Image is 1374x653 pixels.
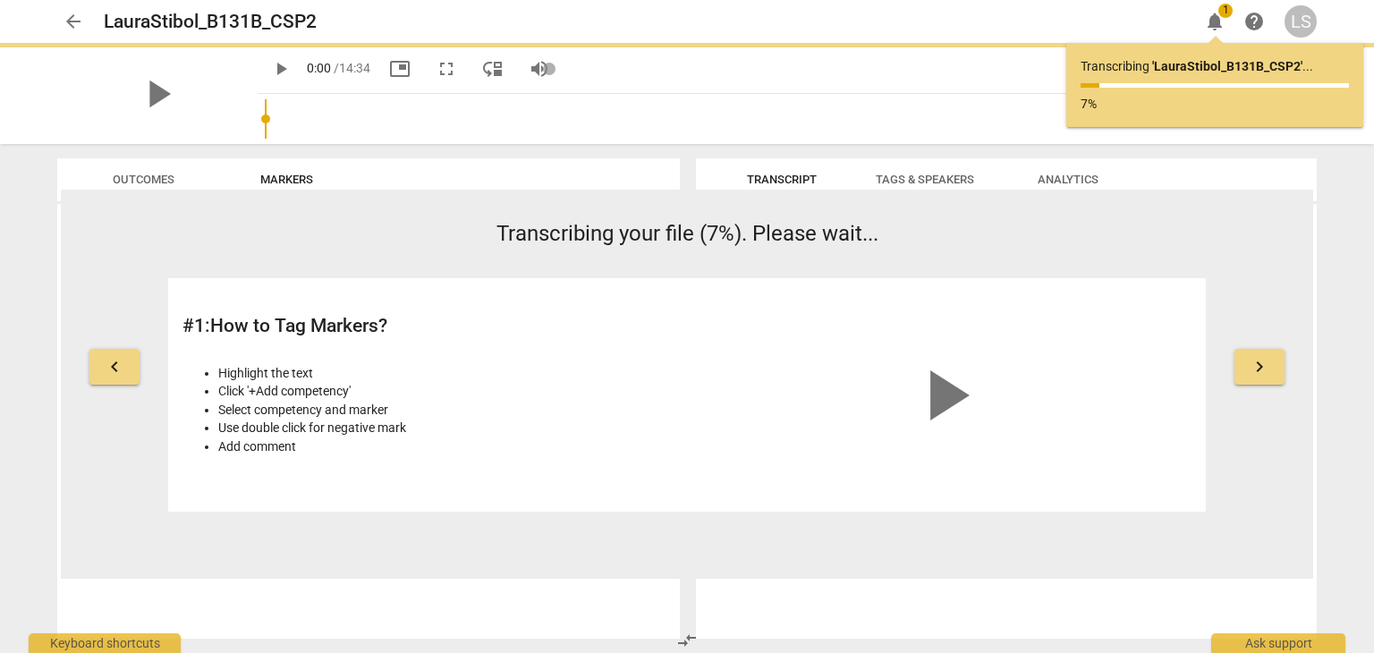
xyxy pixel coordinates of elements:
[1152,59,1302,73] b: ' LauraStibol_B131B_CSP2 '
[134,71,181,117] span: play_arrow
[902,352,988,438] span: play_arrow
[113,173,174,186] span: Outcomes
[218,437,677,456] li: Add comment
[676,630,698,651] span: compare_arrows
[218,364,677,383] li: Highlight the text
[496,221,878,246] span: Transcribing your file (7%). Please wait...
[430,53,462,85] button: Fullscreen
[1199,5,1231,38] button: Notifications
[218,401,677,420] li: Select competency and marker
[482,58,504,80] span: move_down
[29,633,181,653] div: Keyboard shortcuts
[104,356,125,377] span: keyboard_arrow_left
[334,61,370,75] span: / 14:34
[1081,57,1349,76] p: Transcribing ...
[529,58,550,80] span: volume_up
[876,173,974,186] span: Tags & Speakers
[307,61,331,75] span: 0:00
[265,53,297,85] button: Play
[1285,5,1317,38] button: LS
[1243,11,1265,32] span: help
[182,315,677,337] h2: # 1 : How to Tag Markers?
[270,58,292,80] span: play_arrow
[1038,173,1098,186] span: Analytics
[260,173,313,186] span: Markers
[218,382,677,401] li: Click '+Add competency'
[1218,4,1233,18] span: 1
[1081,95,1349,114] p: 7%
[218,419,677,437] li: Use double click for negative mark
[63,11,84,32] span: arrow_back
[477,53,509,85] button: View player as separate pane
[104,11,317,33] h2: LauraStibol_B131B_CSP2
[523,53,556,85] button: Volume
[436,58,457,80] span: fullscreen
[389,58,411,80] span: picture_in_picture
[747,173,817,186] span: Transcript
[1204,11,1226,32] span: notifications
[384,53,416,85] button: Picture in picture
[1249,356,1270,377] span: keyboard_arrow_right
[1211,633,1345,653] div: Ask support
[1238,5,1270,38] a: Help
